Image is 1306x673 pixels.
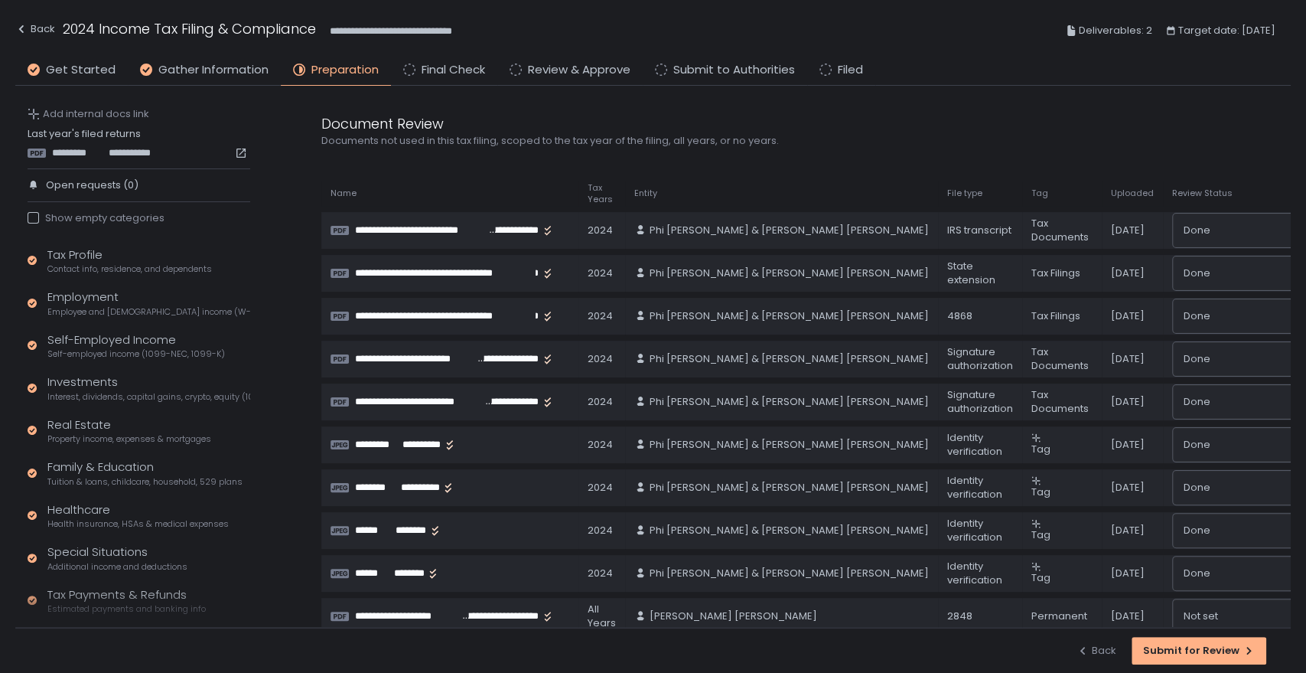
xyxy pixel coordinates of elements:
[1184,394,1210,410] span: Done
[47,459,243,488] div: Family & Education
[15,18,55,44] button: Back
[1111,266,1145,280] span: [DATE]
[422,61,485,79] span: Final Check
[15,20,55,38] div: Back
[673,61,795,79] span: Submit to Authorities
[46,178,138,192] span: Open requests (0)
[838,61,863,79] span: Filed
[650,567,929,580] span: Phi [PERSON_NAME] & [PERSON_NAME] [PERSON_NAME]
[1076,637,1116,665] button: Back
[1031,485,1050,499] span: Tag
[47,391,250,403] span: Interest, dividends, capital gains, crypto, equity (1099s, K-1s)
[650,481,929,495] span: Phi [PERSON_NAME] & [PERSON_NAME] [PERSON_NAME]
[1184,523,1210,538] span: Done
[1111,609,1145,623] span: [DATE]
[47,247,212,276] div: Tax Profile
[1111,567,1145,580] span: [DATE]
[47,348,225,360] span: Self-employed income (1099-NEC, 1099-K)
[47,374,250,403] div: Investments
[528,61,630,79] span: Review & Approve
[47,544,187,573] div: Special Situations
[947,188,982,199] span: File type
[28,127,250,159] div: Last year's filed returns
[1184,609,1218,624] span: Not set
[1184,566,1210,581] span: Done
[1210,437,1300,452] input: Search for option
[1132,637,1266,665] button: Submit for Review
[47,586,206,616] div: Tax Payments & Refunds
[47,332,225,361] div: Self-Employed Income
[1210,480,1300,495] input: Search for option
[47,561,187,573] span: Additional income and deductions
[650,266,929,280] span: Phi [PERSON_NAME] & [PERSON_NAME] [PERSON_NAME]
[321,134,1056,148] div: Documents not used in this tax filing, scoped to the tax year of the filing, all years, or no years.
[1031,528,1050,542] span: Tag
[47,603,206,615] span: Estimated payments and banking info
[588,182,616,205] span: Tax Years
[63,18,316,39] h1: 2024 Income Tax Filing & Compliance
[1079,21,1152,40] span: Deliverables: 2
[1210,394,1300,410] input: Search for option
[47,476,243,488] span: Tuition & loans, childcare, household, 529 plans
[1111,481,1145,495] span: [DATE]
[47,263,212,275] span: Contact info, residence, and dependents
[47,417,211,446] div: Real Estate
[28,107,149,121] button: Add internal docs link
[47,518,229,530] span: Health insurance, HSAs & medical expenses
[47,306,250,318] span: Employee and [DEMOGRAPHIC_DATA] income (W-2s)
[1210,523,1300,538] input: Search for option
[1184,351,1210,367] span: Done
[1076,644,1116,658] div: Back
[650,395,929,409] span: Phi [PERSON_NAME] & [PERSON_NAME] [PERSON_NAME]
[47,501,229,531] div: Healthcare
[650,609,817,623] span: [PERSON_NAME] [PERSON_NAME]
[1218,609,1300,624] input: Search for option
[1111,224,1145,237] span: [DATE]
[650,309,929,323] span: Phi [PERSON_NAME] & [PERSON_NAME] [PERSON_NAME]
[634,188,657,199] span: Entity
[1031,442,1050,456] span: Tag
[1184,223,1210,238] span: Done
[1210,309,1300,324] input: Search for option
[47,289,250,318] div: Employment
[650,524,929,537] span: Phi [PERSON_NAME] & [PERSON_NAME] [PERSON_NAME]
[650,224,929,237] span: Phi [PERSON_NAME] & [PERSON_NAME] [PERSON_NAME]
[46,61,116,79] span: Get Started
[321,113,1056,134] div: Document Review
[1184,266,1210,281] span: Done
[1172,188,1233,199] span: Review Status
[1111,438,1145,452] span: [DATE]
[1111,188,1154,199] span: Uploaded
[1111,309,1145,323] span: [DATE]
[650,352,929,366] span: Phi [PERSON_NAME] & [PERSON_NAME] [PERSON_NAME]
[1111,524,1145,537] span: [DATE]
[1111,352,1145,366] span: [DATE]
[331,188,357,199] span: Name
[1184,437,1210,452] span: Done
[1184,309,1210,324] span: Done
[1143,644,1255,658] div: Submit for Review
[1031,188,1048,199] span: Tag
[1178,21,1275,40] span: Target date: [DATE]
[47,433,211,445] span: Property income, expenses & mortgages
[1210,351,1300,367] input: Search for option
[158,61,269,79] span: Gather Information
[1210,223,1300,238] input: Search for option
[650,438,929,452] span: Phi [PERSON_NAME] & [PERSON_NAME] [PERSON_NAME]
[1210,566,1300,581] input: Search for option
[1031,570,1050,585] span: Tag
[311,61,379,79] span: Preparation
[1210,266,1300,281] input: Search for option
[1184,480,1210,495] span: Done
[1111,395,1145,409] span: [DATE]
